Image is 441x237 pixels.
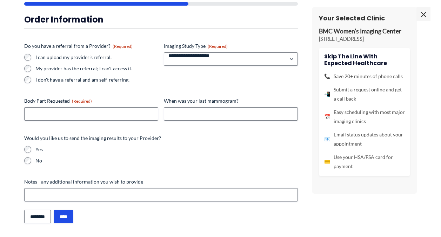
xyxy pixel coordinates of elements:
h3: Your Selected Clinic [319,14,410,22]
label: Yes [35,146,298,153]
label: Body Part Requested [24,97,158,104]
li: Easy scheduling with most major imaging clinics [324,108,405,126]
label: I can upload my provider's referral. [35,54,158,61]
li: Email status updates about your appointment [324,130,405,148]
span: 📞 [324,72,330,81]
span: 📲 [324,90,330,99]
h3: Order Information [24,14,298,25]
label: No [35,157,298,164]
label: When was your last mammogram? [164,97,298,104]
span: 📧 [324,135,330,144]
legend: Do you have a referral from a Provider? [24,43,133,50]
label: Notes - any additional information you wish to provide [24,178,298,185]
span: (Required) [208,44,228,49]
span: (Required) [72,98,92,104]
p: BMC Women’s Imaging Center [319,27,410,36]
li: Save 20+ minutes of phone calls [324,72,405,81]
span: 📅 [324,112,330,121]
li: Submit a request online and get a call back [324,85,405,103]
label: My provider has the referral; I can't access it. [35,65,158,72]
span: × [416,7,430,21]
label: I don't have a referral and am self-referring. [35,76,158,83]
li: Use your HSA/FSA card for payment [324,153,405,171]
h4: Skip the line with Expected Healthcare [324,53,405,66]
legend: Would you like us to send the imaging results to your Provider? [24,135,161,142]
span: (Required) [113,44,133,49]
span: 💳 [324,157,330,166]
p: [STREET_ADDRESS] [319,36,410,43]
label: Imaging Study Type [164,43,298,50]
